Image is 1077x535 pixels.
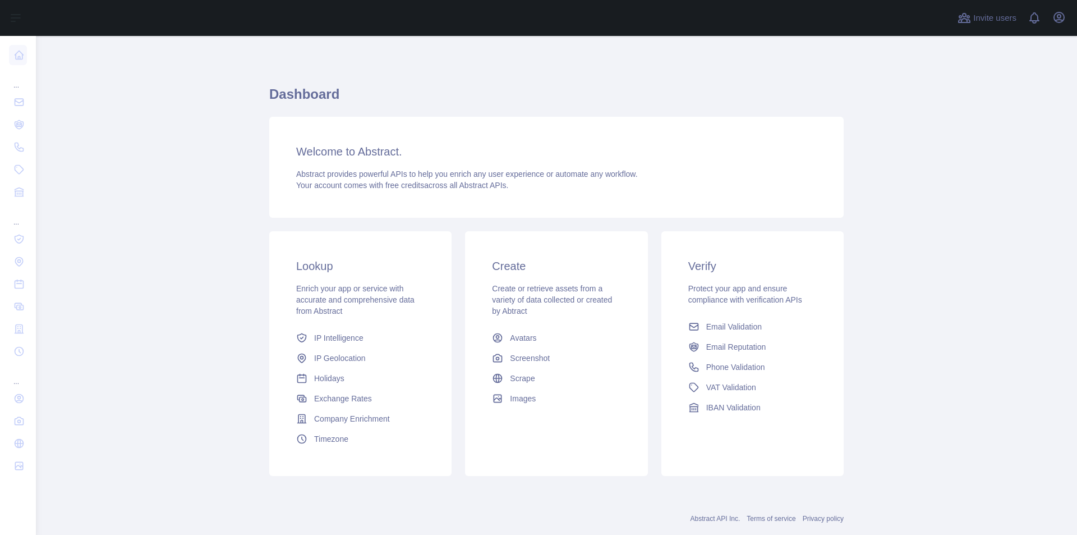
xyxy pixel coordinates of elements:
[292,429,429,449] a: Timezone
[385,181,424,190] span: free credits
[292,368,429,388] a: Holidays
[296,170,638,179] span: Abstract provides powerful APIs to help you enrich any user experience or automate any workflow.
[691,515,740,523] a: Abstract API Inc.
[487,328,625,348] a: Avatars
[9,364,27,386] div: ...
[684,377,821,397] a: VAT Validation
[684,357,821,377] a: Phone Validation
[487,348,625,368] a: Screenshot
[296,181,508,190] span: Your account comes with across all Abstract APIs.
[269,85,844,112] h1: Dashboard
[9,204,27,227] div: ...
[492,258,620,274] h3: Create
[296,258,425,274] h3: Lookup
[314,393,372,404] span: Exchange Rates
[510,353,550,364] span: Screenshot
[706,362,765,373] span: Phone Validation
[706,341,766,353] span: Email Reputation
[487,368,625,388] a: Scrape
[706,402,761,413] span: IBAN Validation
[292,328,429,348] a: IP Intelligence
[292,348,429,368] a: IP Geolocation
[9,67,27,90] div: ...
[510,373,535,384] span: Scrape
[314,373,344,384] span: Holidays
[314,353,366,364] span: IP Geolocation
[706,321,762,332] span: Email Validation
[688,284,802,304] span: Protect your app and ensure compliance with verification APIs
[973,12,1016,25] span: Invite users
[314,433,348,445] span: Timezone
[688,258,817,274] h3: Verify
[747,515,795,523] a: Terms of service
[684,317,821,337] a: Email Validation
[955,9,1019,27] button: Invite users
[487,388,625,409] a: Images
[492,284,612,315] span: Create or retrieve assets from a variety of data collected or created by Abtract
[292,388,429,409] a: Exchange Rates
[803,515,844,523] a: Privacy policy
[314,413,390,424] span: Company Enrichment
[296,284,415,315] span: Enrich your app or service with accurate and comprehensive data from Abstract
[296,144,817,159] h3: Welcome to Abstract.
[292,409,429,429] a: Company Enrichment
[684,337,821,357] a: Email Reputation
[314,332,363,344] span: IP Intelligence
[706,382,756,393] span: VAT Validation
[684,397,821,418] a: IBAN Validation
[510,393,536,404] span: Images
[510,332,536,344] span: Avatars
